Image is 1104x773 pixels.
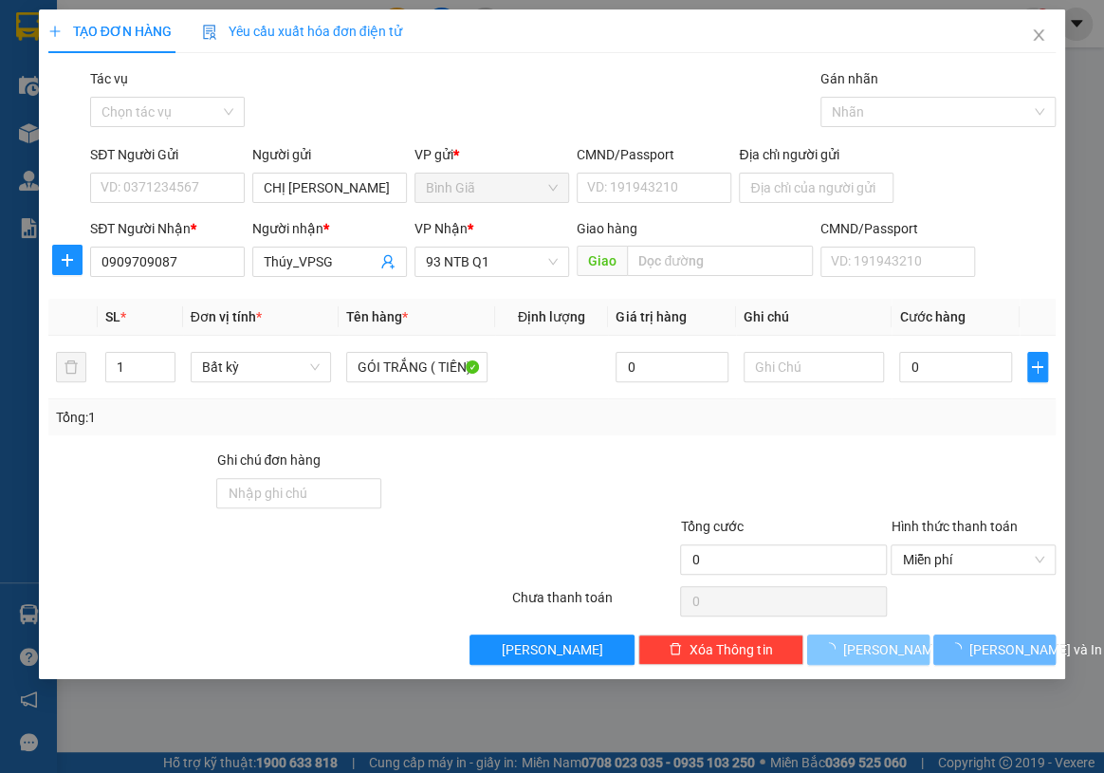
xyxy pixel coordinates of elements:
[669,642,682,657] span: delete
[577,221,637,236] span: Giao hàng
[616,309,686,324] span: Giá trị hàng
[502,639,603,660] span: [PERSON_NAME]
[48,25,62,38] span: plus
[739,173,893,203] input: Địa chỉ của người gửi
[252,144,407,165] div: Người gửi
[56,407,428,428] div: Tổng: 1
[53,252,82,267] span: plus
[1012,9,1065,63] button: Close
[426,248,558,276] span: 93 NTB Q1
[577,144,731,165] div: CMND/Passport
[820,218,975,239] div: CMND/Passport
[739,144,893,165] div: Địa chỉ người gửi
[736,299,892,336] th: Ghi chú
[744,352,884,382] input: Ghi Chú
[90,71,128,86] label: Tác vụ
[216,452,321,468] label: Ghi chú đơn hàng
[414,144,569,165] div: VP gửi
[807,635,929,665] button: [PERSON_NAME]
[52,245,83,275] button: plus
[822,642,843,655] span: loading
[202,24,402,39] span: Yêu cầu xuất hóa đơn điện tử
[202,25,217,40] img: icon
[899,309,965,324] span: Cước hàng
[346,352,487,382] input: VD: Bàn, Ghế
[90,218,245,239] div: SĐT Người Nhận
[969,639,1102,660] span: [PERSON_NAME] và In
[902,545,1044,574] span: Miễn phí
[891,519,1017,534] label: Hình thức thanh toán
[426,174,558,202] span: Bình Giã
[510,587,679,620] div: Chưa thanh toán
[380,254,396,269] span: user-add
[843,639,945,660] span: [PERSON_NAME]
[191,309,262,324] span: Đơn vị tính
[1031,28,1046,43] span: close
[616,352,728,382] input: 0
[1027,352,1048,382] button: plus
[627,246,813,276] input: Dọc đường
[680,519,743,534] span: Tổng cước
[577,246,627,276] span: Giao
[948,642,969,655] span: loading
[252,218,407,239] div: Người nhận
[105,309,120,324] span: SL
[518,309,585,324] span: Định lượng
[56,352,86,382] button: delete
[1028,359,1047,375] span: plus
[469,635,635,665] button: [PERSON_NAME]
[414,221,468,236] span: VP Nhận
[48,24,172,39] span: TẠO ĐƠN HÀNG
[216,478,381,508] input: Ghi chú đơn hàng
[346,309,408,324] span: Tên hàng
[820,71,878,86] label: Gán nhãn
[90,144,245,165] div: SĐT Người Gửi
[933,635,1056,665] button: [PERSON_NAME] và In
[690,639,772,660] span: Xóa Thông tin
[202,353,320,381] span: Bất kỳ
[638,635,803,665] button: deleteXóa Thông tin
